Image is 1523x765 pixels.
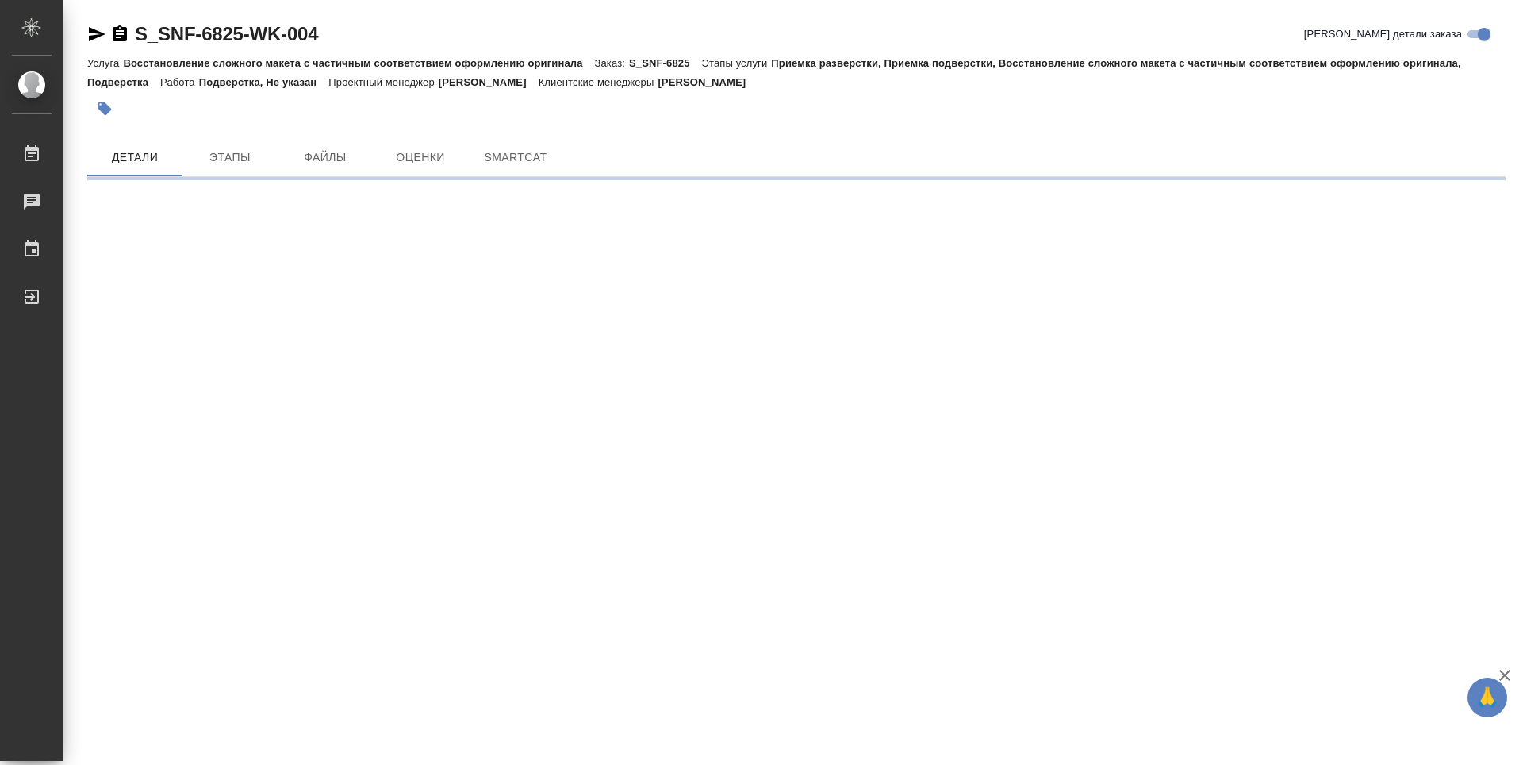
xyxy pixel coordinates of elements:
[192,148,268,167] span: Этапы
[87,57,1461,88] p: Приемка разверстки, Приемка подверстки, Восстановление сложного макета с частичным соответствием ...
[135,23,318,44] a: S_SNF-6825-WK-004
[1304,26,1462,42] span: [PERSON_NAME] детали заказа
[97,148,173,167] span: Детали
[1467,678,1507,717] button: 🙏
[439,76,539,88] p: [PERSON_NAME]
[87,91,122,126] button: Добавить тэг
[123,57,594,69] p: Восстановление сложного макета с частичным соответствием оформлению оригинала
[110,25,129,44] button: Скопировать ссылку
[382,148,458,167] span: Оценки
[629,57,702,69] p: S_SNF-6825
[287,148,363,167] span: Файлы
[1474,681,1501,714] span: 🙏
[160,76,199,88] p: Работа
[702,57,772,69] p: Этапы услуги
[87,57,123,69] p: Услуга
[199,76,329,88] p: Подверстка, Не указан
[595,57,629,69] p: Заказ:
[478,148,554,167] span: SmartCat
[658,76,758,88] p: [PERSON_NAME]
[328,76,438,88] p: Проектный менеджер
[539,76,658,88] p: Клиентские менеджеры
[87,25,106,44] button: Скопировать ссылку для ЯМессенджера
